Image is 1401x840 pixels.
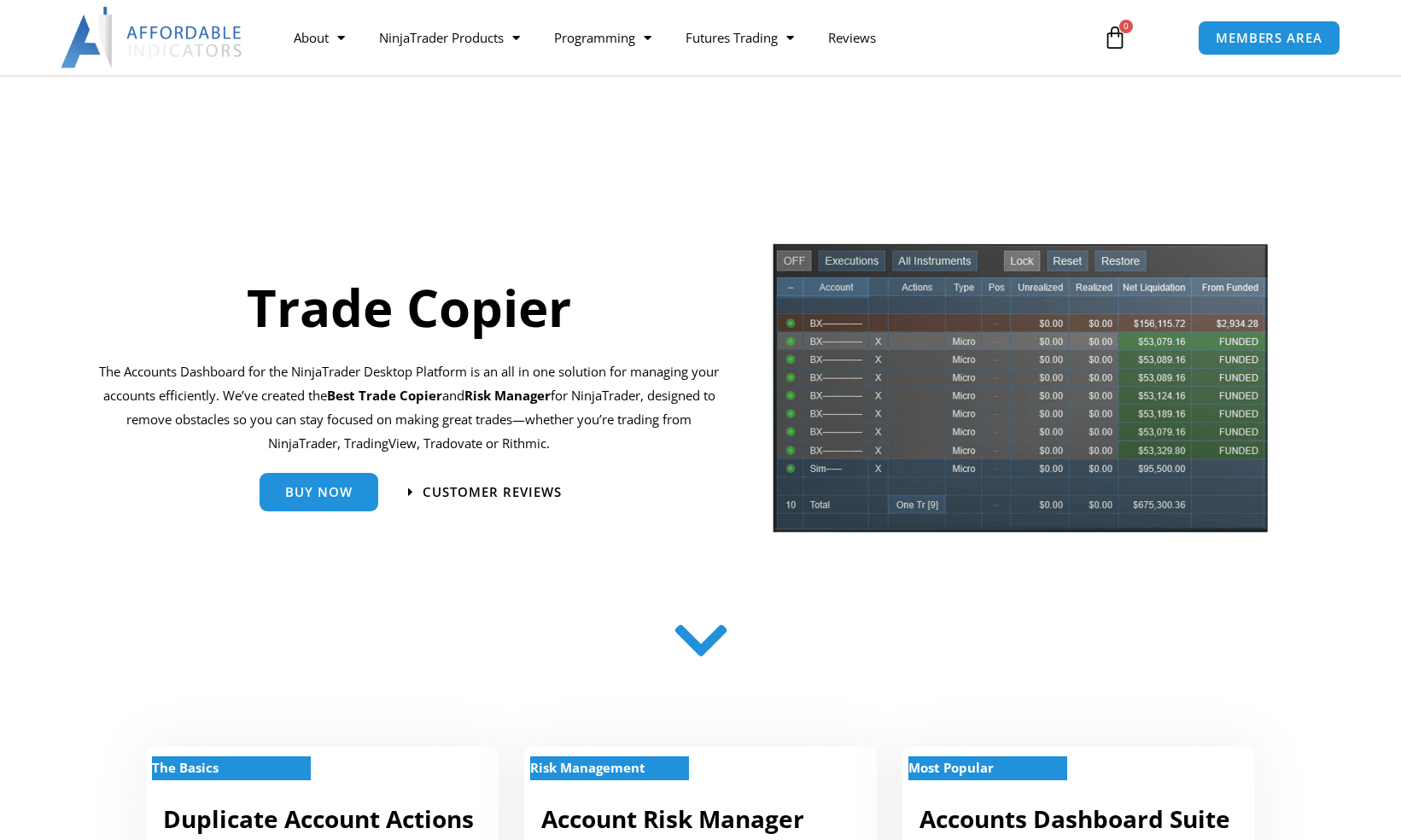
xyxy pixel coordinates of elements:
a: NinjaTrader Products [362,18,537,57]
a: Futures Trading [668,18,811,57]
a: MEMBERS AREA [1198,20,1340,55]
strong: Risk Manager [464,387,551,404]
img: LogoAI | Affordable Indicators – NinjaTrader [61,7,244,68]
a: Account Risk Manager [541,802,804,835]
span: Customer Reviews [423,486,562,499]
nav: Menu [277,18,1083,57]
a: Reviews [811,18,893,57]
strong: The Basics [152,759,219,776]
a: Duplicate Account Actions [163,802,474,835]
a: About [277,18,362,57]
a: Customer Reviews [408,486,562,499]
strong: Most Popular [908,759,994,776]
img: tradecopier | Affordable Indicators – NinjaTrader [771,242,1270,546]
a: Programming [537,18,668,57]
h1: Trade Copier [99,271,720,343]
a: Buy Now [260,473,378,511]
span: MEMBERS AREA [1216,32,1322,44]
p: The Accounts Dashboard for the NinjaTrader Desktop Platform is an all in one solution for managin... [99,360,720,455]
a: Accounts Dashboard Suite [919,802,1230,835]
a: 0 [1077,13,1153,62]
b: Best Trade Copier [327,387,442,404]
strong: Risk Management [530,759,645,776]
span: 0 [1119,20,1133,33]
span: Buy Now [285,486,353,499]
